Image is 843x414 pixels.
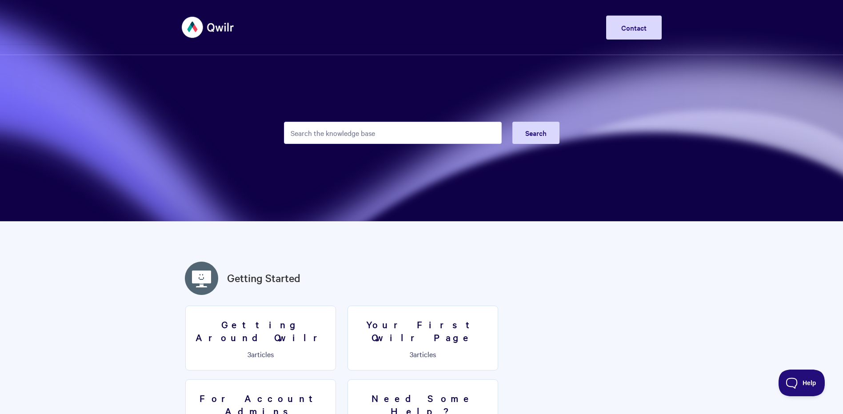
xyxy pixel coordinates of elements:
[353,350,492,358] p: articles
[185,306,336,370] a: Getting Around Qwilr 3articles
[248,349,251,359] span: 3
[227,270,300,286] a: Getting Started
[284,122,502,144] input: Search the knowledge base
[779,370,825,396] iframe: Toggle Customer Support
[410,349,413,359] span: 3
[606,16,662,40] a: Contact
[182,11,235,44] img: Qwilr Help Center
[525,128,547,138] span: Search
[348,306,498,370] a: Your First Qwilr Page 3articles
[512,122,559,144] button: Search
[353,318,492,343] h3: Your First Qwilr Page
[191,318,330,343] h3: Getting Around Qwilr
[191,350,330,358] p: articles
